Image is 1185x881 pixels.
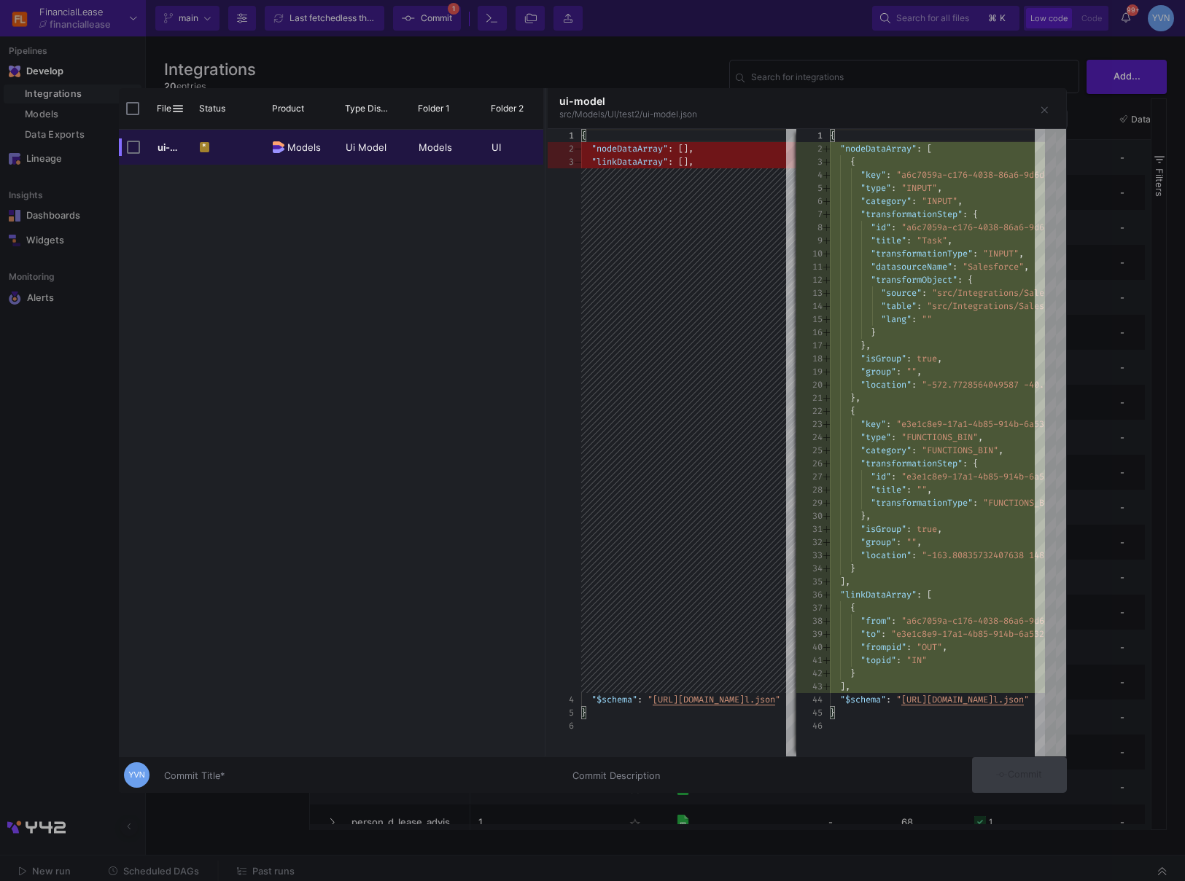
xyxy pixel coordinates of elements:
span: "e3e1c8e9-17a1-4b85-914b-6a532e55b4ff" [901,471,1095,482]
span: "INPUT" [901,182,937,194]
span: "group" [860,366,896,377]
span: : [963,208,968,220]
span: "transformObject" [871,274,957,286]
span: "-163.80835732407638 148.3167209911677" [922,549,1121,561]
span: "OUT" [917,641,942,653]
div: 2 [796,142,823,155]
span: "from" [860,615,891,627]
span: : [973,248,978,259]
span: : [891,431,896,443]
span: "IN" [906,654,927,666]
span: Type Display Name [345,103,390,114]
div: 45 [796,706,823,719]
span: : [886,694,891,705]
span: "src/Integrations/Salesforce" [932,287,1080,299]
span: "isGroup" [860,523,906,535]
span: "transformationStep" [860,208,963,220]
span: "table" [881,300,917,312]
span: : [912,379,917,391]
span: [ [927,589,932,600]
span: Models [287,130,330,165]
span: }, [860,510,871,522]
span: "linkDataArray" [591,156,668,168]
span: { [973,458,978,469]
span: : [891,615,896,627]
span: "INPUT" [922,195,957,207]
span: : [896,654,901,666]
div: 6 [548,719,574,732]
span: } [830,707,835,718]
div: 19 [796,365,823,378]
div: 36 [796,588,823,601]
span: l.json [993,694,1024,705]
span: Folder 1 [418,103,450,114]
span: "lang" [881,313,912,325]
div: 18 [796,352,823,365]
span: Folder 2 [491,103,524,114]
div: 28 [796,483,823,496]
span: } [850,563,855,574]
div: UI [483,130,556,165]
span: "nodeDataArray" [840,143,917,154]
span: "" [906,366,917,377]
span: ui-model [158,141,198,153]
span: "key" [860,169,886,181]
div: 30 [796,509,823,522]
div: 16 [796,326,823,339]
span: : [896,536,901,548]
span: "FUNCTIONS_BIN" [983,497,1060,509]
span: : [906,523,912,535]
span: [], [678,143,693,154]
span: "datasourceName" [871,261,952,273]
span: "key" [860,418,886,430]
span: : [668,143,673,154]
span: [], [678,156,693,168]
span: true [917,523,937,535]
span: , [957,195,963,207]
span: , [917,536,922,548]
span: "isGroup" [860,353,906,364]
span: Product [272,103,304,114]
span: : [912,445,917,456]
span: , [1024,261,1029,273]
span: : [912,195,917,207]
div: 27 [796,470,823,483]
span: , [937,523,942,535]
span: } [850,667,855,679]
div: 4 [796,168,823,181]
span: Status [199,103,225,114]
div: YVN [124,762,149,788]
div: 33 [796,549,823,562]
span: "category" [860,195,912,207]
div: 6 [796,195,823,208]
span: true [917,353,937,364]
span: l.json [745,694,775,705]
span: [URL][DOMAIN_NAME] [653,694,745,705]
span: "" [906,536,917,548]
span: , [937,182,942,194]
span: "location" [860,379,912,391]
span: : [906,353,912,364]
span: "source" [881,287,922,299]
div: 40 [796,641,823,654]
span: "FUNCTIONS_BIN" [922,445,998,456]
div: 15 [796,313,823,326]
span: : [917,300,922,312]
span: "a6c7059a-c176-4038-86a6-9d6ddb12f3f8" [901,615,1095,627]
div: 41 [796,654,823,667]
div: 21 [796,391,823,404]
span: "title" [871,235,906,246]
div: 35 [796,575,823,588]
span: { [973,208,978,220]
div: 13 [796,286,823,299]
div: 32 [796,536,823,549]
span: "type" [860,431,891,443]
span: "topid" [860,654,896,666]
div: 38 [796,614,823,627]
span: "Task" [917,235,947,246]
span: , [917,366,922,377]
span: "$schema" [840,694,886,705]
div: 14 [796,299,823,313]
span: Ui Model [346,130,403,165]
